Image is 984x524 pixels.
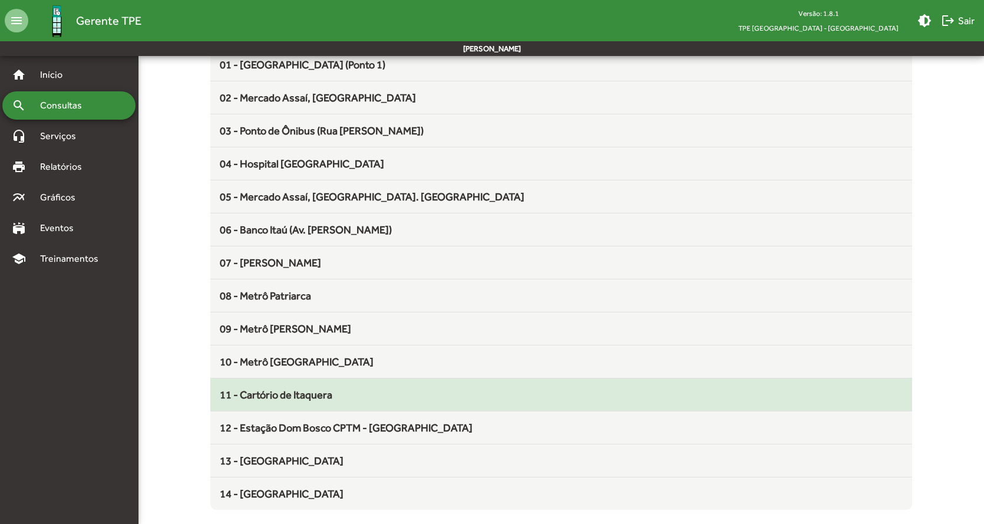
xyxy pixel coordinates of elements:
[12,190,26,205] mat-icon: multiline_chart
[12,98,26,113] mat-icon: search
[38,2,76,40] img: Logo
[33,68,80,82] span: Início
[220,190,524,203] span: 05 - Mercado Assaí, [GEOGRAPHIC_DATA]. [GEOGRAPHIC_DATA]
[33,129,92,143] span: Serviços
[12,68,26,82] mat-icon: home
[917,14,932,28] mat-icon: brightness_medium
[220,487,344,500] span: 14 - [GEOGRAPHIC_DATA]
[729,21,908,35] span: TPE [GEOGRAPHIC_DATA] - [GEOGRAPHIC_DATA]
[729,6,908,21] div: Versão: 1.8.1
[12,160,26,174] mat-icon: print
[12,129,26,143] mat-icon: headset_mic
[220,256,321,269] span: 07 - [PERSON_NAME]
[33,98,97,113] span: Consultas
[33,252,113,266] span: Treinamentos
[5,9,28,32] mat-icon: menu
[76,11,141,30] span: Gerente TPE
[220,322,351,335] span: 09 - Metrô [PERSON_NAME]
[941,14,955,28] mat-icon: logout
[12,221,26,235] mat-icon: stadium
[220,157,384,170] span: 04 - Hospital [GEOGRAPHIC_DATA]
[220,223,392,236] span: 06 - Banco Itaú (Av. [PERSON_NAME])
[220,58,385,71] span: 01 - [GEOGRAPHIC_DATA] (Ponto 1)
[220,124,424,137] span: 03 - Ponto de Ônibus (Rua [PERSON_NAME])
[220,421,473,434] span: 12 - Estação Dom Bosco CPTM - [GEOGRAPHIC_DATA]
[220,388,332,401] span: 11 - Cartório de Itaquera
[220,91,416,104] span: 02 - Mercado Assaí, [GEOGRAPHIC_DATA]
[12,252,26,266] mat-icon: school
[220,355,374,368] span: 10 - Metrô [GEOGRAPHIC_DATA]
[941,10,975,31] span: Sair
[220,289,311,302] span: 08 - Metrô Patriarca
[33,160,97,174] span: Relatórios
[33,190,91,205] span: Gráficos
[220,454,344,467] span: 13 - [GEOGRAPHIC_DATA]
[33,221,90,235] span: Eventos
[936,10,979,31] button: Sair
[28,2,141,40] a: Gerente TPE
